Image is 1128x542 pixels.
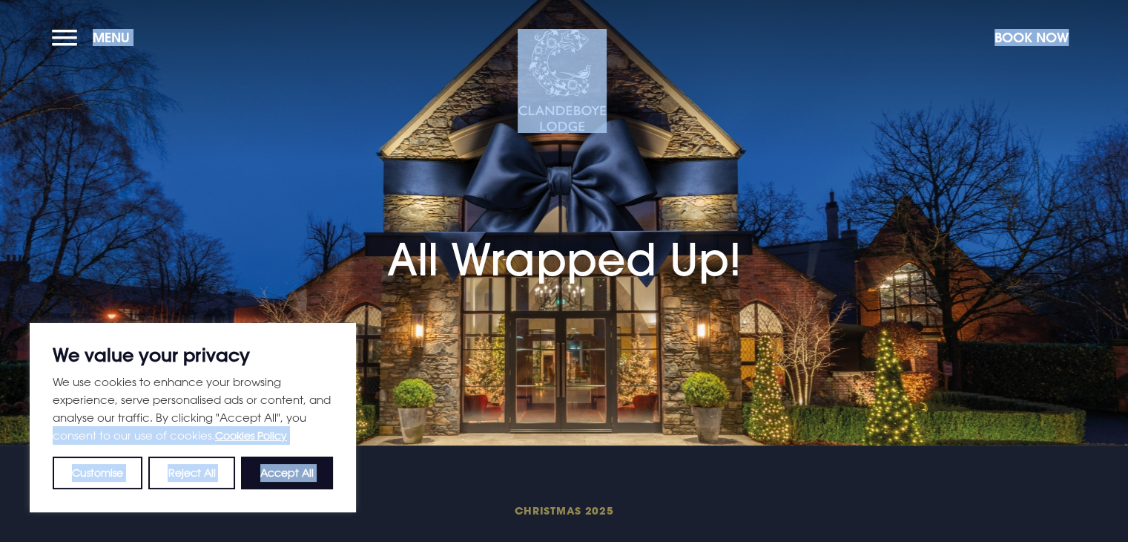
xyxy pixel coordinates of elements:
[53,457,142,489] button: Customise
[93,29,130,46] span: Menu
[53,373,333,445] p: We use cookies to enhance your browsing experience, serve personalised ads or content, and analys...
[148,457,234,489] button: Reject All
[518,29,607,133] img: Clandeboye Lodge
[211,503,917,517] span: Christmas 2025
[387,167,742,286] h1: All Wrapped Up!
[215,429,287,442] a: Cookies Policy
[53,346,333,364] p: We value your privacy
[52,22,137,53] button: Menu
[987,22,1076,53] button: Book Now
[241,457,333,489] button: Accept All
[30,323,356,512] div: We value your privacy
